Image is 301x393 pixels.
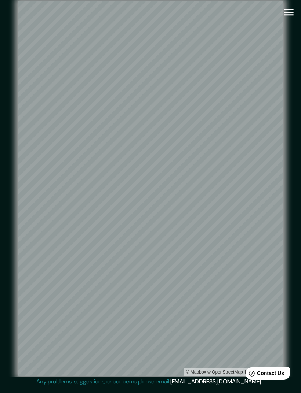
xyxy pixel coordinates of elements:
[186,370,206,375] a: Mapbox
[236,364,293,385] iframe: Help widget launcher
[36,377,262,386] p: Any problems, suggestions, or concerns please email .
[18,1,283,376] canvas: Map
[207,370,243,375] a: OpenStreetMap
[170,378,261,385] a: [EMAIL_ADDRESS][DOMAIN_NAME]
